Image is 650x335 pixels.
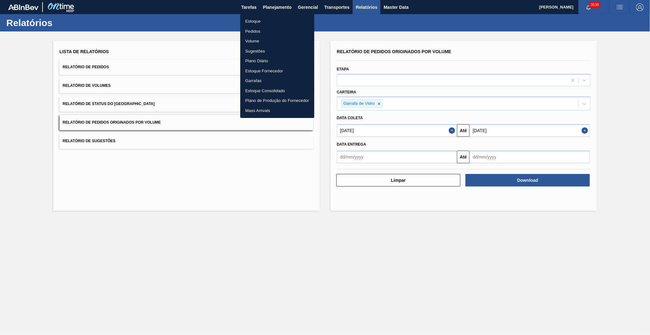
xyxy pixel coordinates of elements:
a: Plano Diário [240,56,314,66]
a: Sugestões [240,46,314,56]
a: Mass Arrivals [240,106,314,116]
a: Volume [240,36,314,46]
a: Estoque Consolidado [240,86,314,96]
a: Estoque [240,16,314,26]
a: Pedidos [240,26,314,36]
a: Estoque Fornecedor [240,66,314,76]
a: Garrafas [240,76,314,86]
a: Plano de Produção do Fornecedor [240,96,314,106]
